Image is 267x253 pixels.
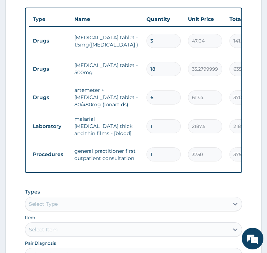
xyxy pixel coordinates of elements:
td: malarial [MEDICAL_DATA] thick and thin films - [blood] [71,112,143,141]
div: Chat with us now [38,40,121,50]
label: Types [25,189,40,195]
div: Minimize live chat window [118,4,136,21]
th: Type [29,13,71,26]
td: [MEDICAL_DATA] tablet - 1.5mg([MEDICAL_DATA] ) [71,30,143,52]
td: general practitioner first outpatient consultation [71,144,143,165]
img: d_794563401_company_1708531726252_794563401 [13,36,29,54]
th: Unit Price [184,12,226,26]
td: Procedures [29,148,71,161]
td: Drugs [29,34,71,48]
label: Item [25,214,35,221]
td: Drugs [29,62,71,76]
th: Name [71,12,143,26]
th: Quantity [143,12,184,26]
textarea: Type your message and hit 'Enter' [4,173,137,198]
td: Drugs [29,91,71,104]
label: Pair Diagnosis [25,240,56,246]
td: [MEDICAL_DATA] tablet - 500mg [71,58,143,80]
td: artemeter + [MEDICAL_DATA] tablet - 80/480mg (lonart ds) [71,83,143,112]
div: Select Type [29,200,58,208]
td: Laboratory [29,120,71,133]
span: We're online! [42,79,100,152]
